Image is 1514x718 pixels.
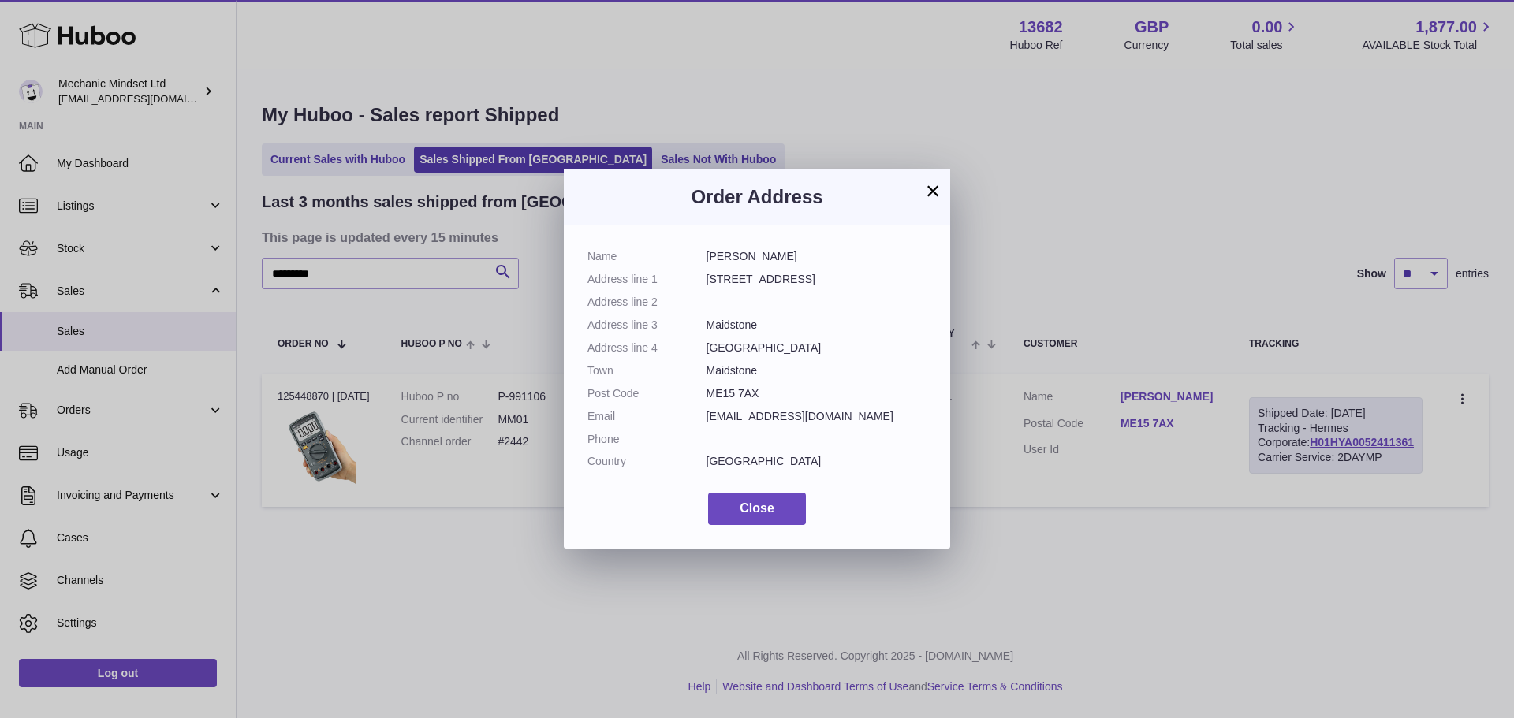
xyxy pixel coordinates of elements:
dt: Town [587,363,707,378]
button: × [923,181,942,200]
dt: Phone [587,432,707,447]
dt: Country [587,454,707,469]
span: Close [740,501,774,515]
dd: Maidstone [707,318,927,333]
dt: Address line 1 [587,272,707,287]
dd: [STREET_ADDRESS] [707,272,927,287]
dt: Email [587,409,707,424]
dd: Maidstone [707,363,927,378]
h3: Order Address [587,184,927,210]
dt: Address line 3 [587,318,707,333]
dd: [GEOGRAPHIC_DATA] [707,454,927,469]
dd: [EMAIL_ADDRESS][DOMAIN_NAME] [707,409,927,424]
button: Close [708,493,806,525]
dt: Post Code [587,386,707,401]
dt: Address line 4 [587,340,707,355]
dt: Address line 2 [587,295,707,310]
dd: [PERSON_NAME] [707,249,927,264]
dt: Name [587,249,707,264]
dd: ME15 7AX [707,386,927,401]
dd: [GEOGRAPHIC_DATA] [707,340,927,355]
